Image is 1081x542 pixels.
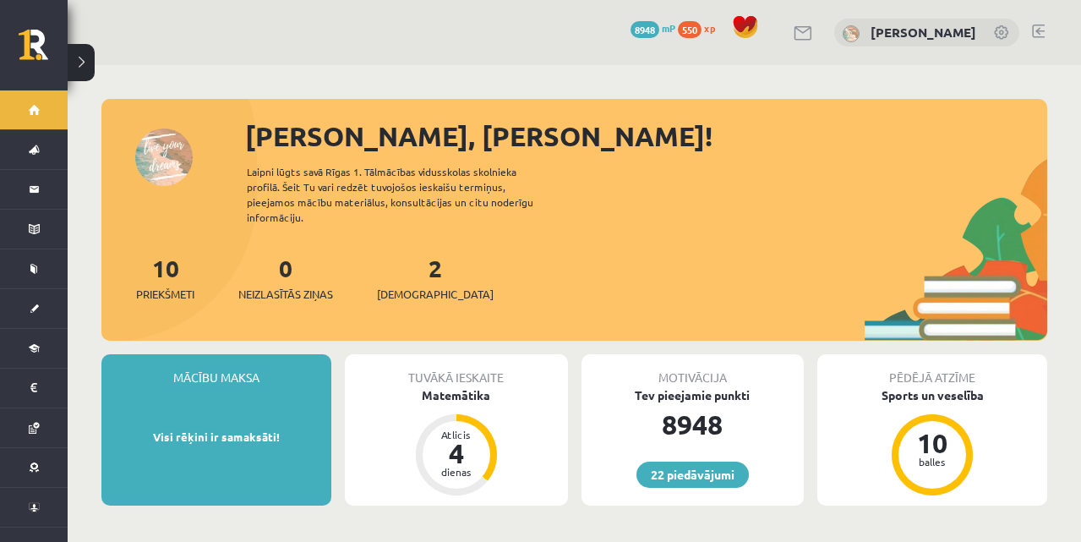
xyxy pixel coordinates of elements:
div: 4 [431,440,482,467]
a: 2[DEMOGRAPHIC_DATA] [377,253,494,303]
div: Atlicis [431,430,482,440]
span: Priekšmeti [136,286,194,303]
div: Matemātika [345,386,568,404]
div: Motivācija [581,354,805,386]
img: Marta Laura Neļķe [843,25,860,42]
a: 22 piedāvājumi [636,462,749,488]
span: Neizlasītās ziņas [238,286,333,303]
span: 550 [678,21,702,38]
div: dienas [431,467,482,477]
div: Sports un veselība [817,386,1047,404]
a: 10Priekšmeti [136,253,194,303]
a: 8948 mP [631,21,675,35]
a: [PERSON_NAME] [871,24,976,41]
div: 8948 [581,404,805,445]
a: Rīgas 1. Tālmācības vidusskola [19,30,68,72]
div: Pēdējā atzīme [817,354,1047,386]
div: [PERSON_NAME], [PERSON_NAME]! [245,116,1047,156]
div: Tuvākā ieskaite [345,354,568,386]
p: Visi rēķini ir samaksāti! [110,429,323,446]
div: 10 [907,430,958,457]
span: [DEMOGRAPHIC_DATA] [377,286,494,303]
a: 550 xp [678,21,723,35]
span: 8948 [631,21,659,38]
a: Matemātika Atlicis 4 dienas [345,386,568,498]
div: balles [907,457,958,467]
div: Tev pieejamie punkti [581,386,805,404]
span: mP [662,21,675,35]
div: Laipni lūgts savā Rīgas 1. Tālmācības vidusskolas skolnieka profilā. Šeit Tu vari redzēt tuvojošo... [247,164,563,225]
span: xp [704,21,715,35]
div: Mācību maksa [101,354,331,386]
a: 0Neizlasītās ziņas [238,253,333,303]
a: Sports un veselība 10 balles [817,386,1047,498]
